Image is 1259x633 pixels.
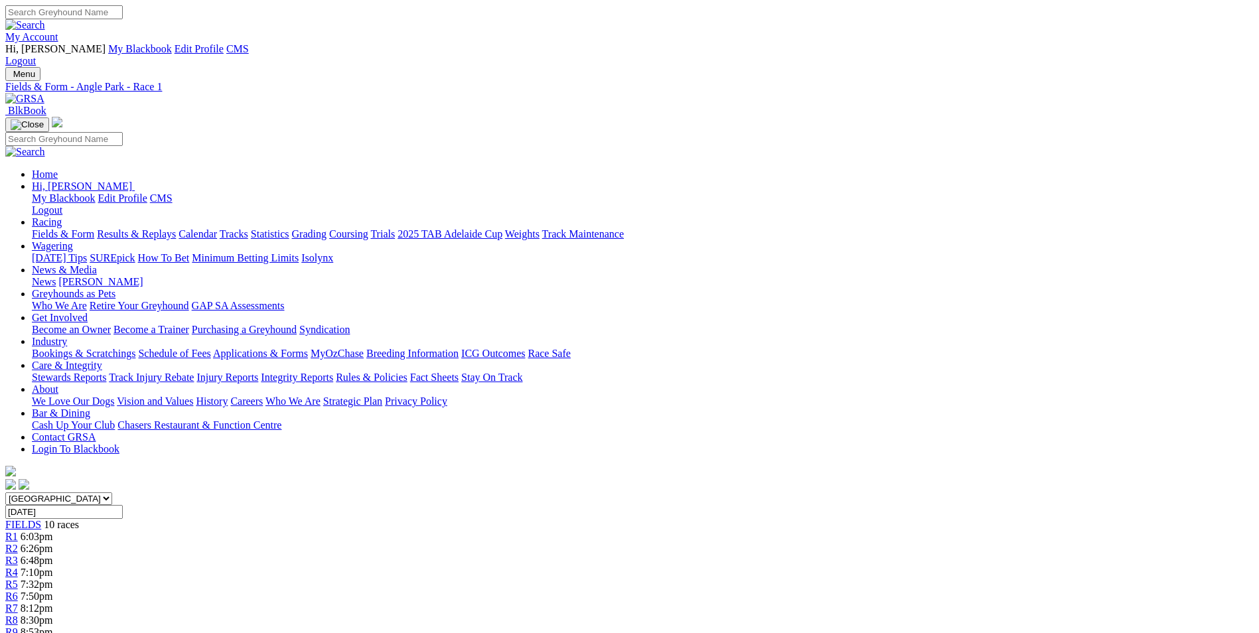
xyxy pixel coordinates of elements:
div: Industry [32,348,1254,360]
img: Search [5,19,45,31]
a: Logout [5,55,36,66]
a: Care & Integrity [32,360,102,371]
a: Minimum Betting Limits [192,252,299,263]
img: Close [11,119,44,130]
a: Tracks [220,228,248,240]
a: GAP SA Assessments [192,300,285,311]
a: R7 [5,602,18,614]
a: Vision and Values [117,395,193,407]
a: Integrity Reports [261,372,333,383]
a: R2 [5,543,18,554]
a: Login To Blackbook [32,443,119,455]
a: Cash Up Your Club [32,419,115,431]
a: Fact Sheets [410,372,459,383]
a: Strategic Plan [323,395,382,407]
div: Care & Integrity [32,372,1254,384]
a: Schedule of Fees [138,348,210,359]
a: Retire Your Greyhound [90,300,189,311]
a: Home [32,169,58,180]
a: FIELDS [5,519,41,530]
a: Edit Profile [98,192,147,204]
a: Get Involved [32,312,88,323]
a: R6 [5,591,18,602]
a: Racing [32,216,62,228]
div: Wagering [32,252,1254,264]
a: Isolynx [301,252,333,263]
a: R8 [5,614,18,626]
a: Breeding Information [366,348,459,359]
a: Bar & Dining [32,407,90,419]
a: Coursing [329,228,368,240]
a: Fields & Form [32,228,94,240]
input: Search [5,5,123,19]
a: Grading [292,228,327,240]
a: How To Bet [138,252,190,263]
a: Bookings & Scratchings [32,348,135,359]
a: CMS [226,43,249,54]
div: Get Involved [32,324,1254,336]
a: [PERSON_NAME] [58,276,143,287]
a: Weights [505,228,540,240]
span: BlkBook [8,105,46,116]
button: Toggle navigation [5,117,49,132]
div: Bar & Dining [32,419,1254,431]
a: Purchasing a Greyhound [192,324,297,335]
a: CMS [150,192,173,204]
span: 6:48pm [21,555,53,566]
a: News [32,276,56,287]
a: R4 [5,567,18,578]
span: 10 races [44,519,79,530]
img: logo-grsa-white.png [5,466,16,476]
a: News & Media [32,264,97,275]
a: Stay On Track [461,372,522,383]
img: facebook.svg [5,479,16,490]
a: Applications & Forms [213,348,308,359]
div: About [32,395,1254,407]
a: My Blackbook [108,43,172,54]
span: 8:30pm [21,614,53,626]
a: Results & Replays [97,228,176,240]
div: Greyhounds as Pets [32,300,1254,312]
img: GRSA [5,93,44,105]
div: My Account [5,43,1254,67]
div: Racing [32,228,1254,240]
a: Track Injury Rebate [109,372,194,383]
a: Chasers Restaurant & Function Centre [117,419,281,431]
a: R5 [5,579,18,590]
a: Calendar [179,228,217,240]
a: About [32,384,58,395]
a: History [196,395,228,407]
button: Toggle navigation [5,67,40,81]
a: Rules & Policies [336,372,407,383]
div: Hi, [PERSON_NAME] [32,192,1254,216]
a: Become a Trainer [113,324,189,335]
span: Hi, [PERSON_NAME] [32,180,132,192]
input: Select date [5,505,123,519]
span: Hi, [PERSON_NAME] [5,43,106,54]
span: 7:10pm [21,567,53,578]
a: Who We Are [32,300,87,311]
a: We Love Our Dogs [32,395,114,407]
a: Track Maintenance [542,228,624,240]
a: Statistics [251,228,289,240]
span: 8:12pm [21,602,53,614]
div: News & Media [32,276,1254,288]
a: My Blackbook [32,192,96,204]
div: Fields & Form - Angle Park - Race 1 [5,81,1254,93]
span: 6:26pm [21,543,53,554]
a: Industry [32,336,67,347]
a: Become an Owner [32,324,111,335]
span: 7:50pm [21,591,53,602]
a: Contact GRSA [32,431,96,443]
a: SUREpick [90,252,135,263]
img: logo-grsa-white.png [52,117,62,127]
a: [DATE] Tips [32,252,87,263]
a: BlkBook [5,105,46,116]
a: Wagering [32,240,73,251]
a: Trials [370,228,395,240]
